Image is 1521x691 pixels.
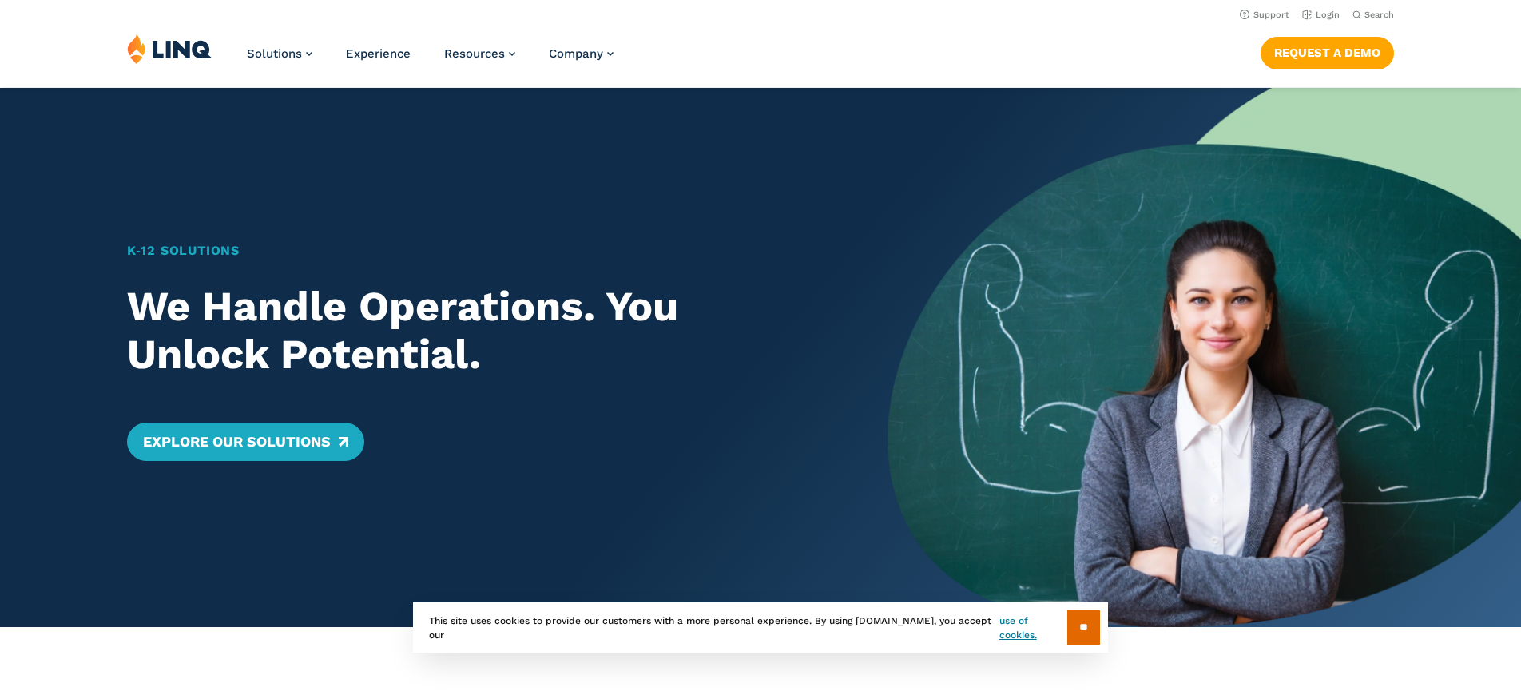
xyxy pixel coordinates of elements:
[1302,10,1340,20] a: Login
[413,602,1108,653] div: This site uses cookies to provide our customers with a more personal experience. By using [DOMAIN...
[1240,10,1289,20] a: Support
[346,46,411,61] a: Experience
[444,46,505,61] span: Resources
[1261,34,1394,69] nav: Button Navigation
[1261,37,1394,69] a: Request a Demo
[247,34,614,86] nav: Primary Navigation
[247,46,312,61] a: Solutions
[999,614,1067,642] a: use of cookies.
[1352,9,1394,21] button: Open Search Bar
[127,241,825,260] h1: K‑12 Solutions
[888,88,1521,627] img: Home Banner
[549,46,614,61] a: Company
[127,423,364,461] a: Explore Our Solutions
[444,46,515,61] a: Resources
[1364,10,1394,20] span: Search
[549,46,603,61] span: Company
[127,34,212,64] img: LINQ | K‑12 Software
[247,46,302,61] span: Solutions
[127,283,825,379] h2: We Handle Operations. You Unlock Potential.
